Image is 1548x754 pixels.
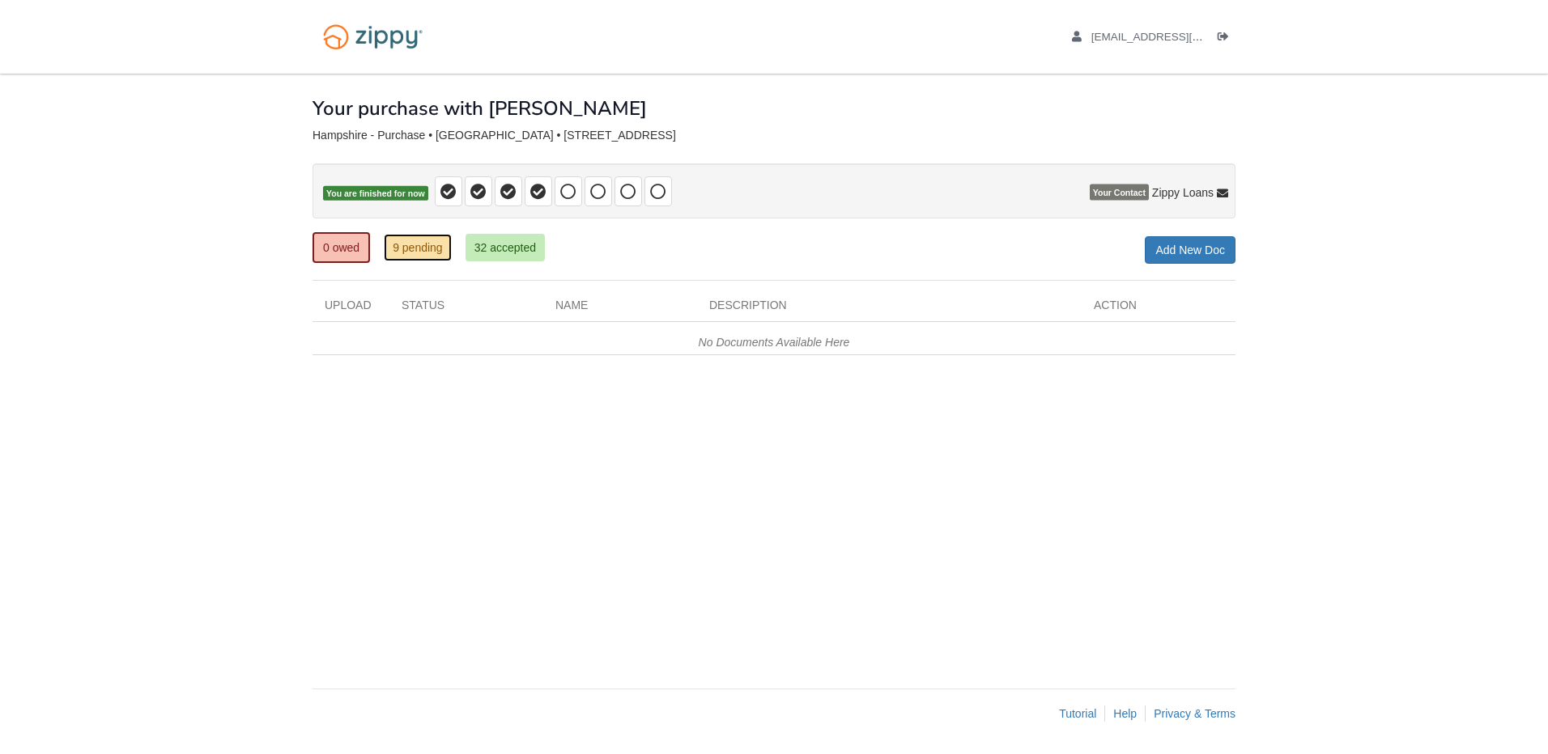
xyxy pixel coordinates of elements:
[313,129,1235,142] div: Hampshire - Purchase • [GEOGRAPHIC_DATA] • [STREET_ADDRESS]
[1090,184,1149,201] span: Your Contact
[1091,31,1277,43] span: roberthampshire@hotmail.com
[697,297,1082,321] div: Description
[313,98,647,119] h1: Your purchase with [PERSON_NAME]
[466,234,545,261] a: 32 accepted
[1218,31,1235,47] a: Log out
[699,336,850,349] em: No Documents Available Here
[1113,707,1137,720] a: Help
[323,186,428,201] span: You are finished for now
[543,297,697,321] div: Name
[1152,184,1214,201] span: Zippy Loans
[313,232,370,263] a: 0 owed
[1082,297,1235,321] div: Action
[1059,707,1096,720] a: Tutorial
[313,16,433,57] img: Logo
[1072,31,1277,47] a: edit profile
[384,234,452,261] a: 9 pending
[389,297,543,321] div: Status
[1145,236,1235,264] a: Add New Doc
[1154,707,1235,720] a: Privacy & Terms
[313,297,389,321] div: Upload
